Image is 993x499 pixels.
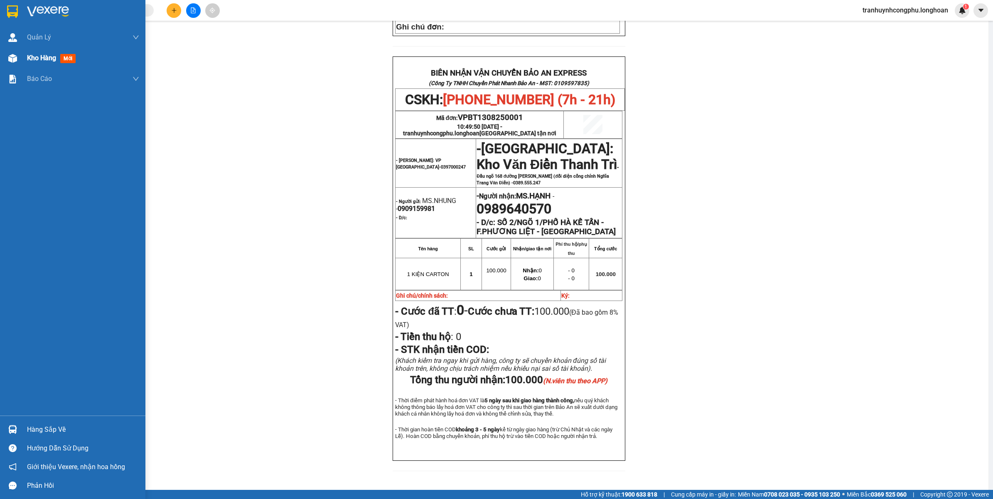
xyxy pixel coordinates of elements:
[27,73,52,84] span: Báo cáo
[458,113,523,122] span: VPBT1308250001
[469,271,472,277] span: 1
[395,306,454,317] strong: - Cước đã TT
[396,215,407,220] strong: - D/c:
[27,442,139,455] div: Hướng dẫn sử dụng
[505,374,607,386] span: 100.000
[477,201,551,217] span: 0989640570
[395,344,489,355] span: - STK nhận tiền COD:
[523,267,538,274] strong: Nhận:
[523,267,542,274] span: 0
[27,479,139,492] div: Phản hồi
[963,4,969,10] sup: 1
[456,426,500,433] strong: khoảng 3 - 5 ngày
[171,7,177,13] span: plus
[479,130,556,137] span: [GEOGRAPHIC_DATA] tận nơi
[477,218,616,236] strong: SỐ 2/NGÕ 1/PHỐ HÀ KẾ TẤN - F.PHƯƠNG LIỆT - [GEOGRAPHIC_DATA]
[3,57,52,64] span: 10:49:50 [DATE]
[429,80,589,86] strong: (Công Ty TNHH Chuyển Phát Nhanh Bảo An - MST: 0109597835)
[396,197,456,213] span: MS.NHUNG -
[441,164,466,170] span: 0397000247
[3,18,63,32] span: [PHONE_NUMBER]
[596,271,616,277] span: 100.000
[396,22,444,31] strong: Ghi chú đơn:
[671,490,736,499] span: Cung cấp máy in - giấy in:
[513,180,541,186] span: 0389.555.247
[27,462,125,472] span: Giới thiệu Vexere, nhận hoa hồng
[66,18,166,33] span: CÔNG TY TNHH CHUYỂN PHÁT NHANH BẢO AN
[453,331,461,342] span: 0
[418,246,438,251] strong: Tên hàng
[964,4,967,10] span: 1
[479,192,551,200] span: Người nhận:
[396,158,466,170] span: - [PERSON_NAME]: VP [GEOGRAPHIC_DATA]-
[395,306,468,317] span: :
[7,5,18,18] img: logo-vxr
[395,397,617,417] span: - Thời điểm phát hành hoá đơn VAT là nếu quý khách không thông báo lấy hoá đơn VAT cho công ty th...
[27,54,56,62] span: Kho hàng
[3,44,126,56] span: Mã đơn: VPBT1308250001
[551,192,554,200] span: -
[543,377,607,385] em: (N.viên thu theo APP)
[856,5,955,15] span: tranhuynhcongphu.longhoan
[913,490,914,499] span: |
[395,357,606,372] span: (Khách kiểm tra ngay khi gửi hàng, công ty sẽ chuyển khoản đúng số tài khoản trên, không chịu trá...
[186,3,201,18] button: file-add
[403,123,556,137] span: 10:49:50 [DATE] -
[477,141,481,157] span: -
[403,130,556,137] span: tranhuynhcongphu.longhoan
[395,331,451,342] strong: - Tiền thu hộ
[568,275,575,281] span: - 0
[561,292,570,299] strong: Ký:
[395,331,461,342] span: :
[555,242,587,256] strong: Phí thu hộ/phụ thu
[477,141,617,172] span: [GEOGRAPHIC_DATA]: Kho Văn Điển Thanh Trì
[23,18,44,25] strong: CSKH:
[133,34,139,41] span: down
[410,374,607,386] span: Tổng thu người nhận:
[487,246,506,251] strong: Cước gửi
[847,490,907,499] span: Miền Bắc
[477,191,551,201] strong: -
[842,493,845,496] span: ⚪️
[959,7,966,14] img: icon-new-feature
[396,199,421,204] strong: - Người gửi:
[9,463,17,471] span: notification
[209,7,215,13] span: aim
[27,423,139,436] div: Hàng sắp về
[484,397,574,404] strong: 5 ngày sau khi giao hàng thành công,
[27,32,51,42] span: Quản Lý
[8,75,17,83] img: solution-icon
[477,174,609,186] span: Đầu ngõ 168 đường [PERSON_NAME] (đối diện cổng chính Nghĩa Trang Văn Điển) -
[524,275,541,281] span: 0
[133,76,139,82] span: down
[594,246,617,251] strong: Tổng cước
[622,491,657,498] strong: 1900 633 818
[457,302,464,318] strong: 0
[516,191,551,201] span: MS.HẠNH
[738,490,840,499] span: Miền Nam
[871,491,907,498] strong: 0369 525 060
[190,7,196,13] span: file-add
[568,267,575,274] span: - 0
[436,115,524,121] span: Mã đơn:
[764,491,840,498] strong: 0708 023 035 - 0935 103 250
[8,425,17,434] img: warehouse-icon
[581,490,657,499] span: Hỗ trợ kỹ thuật:
[468,306,534,317] strong: Cước chưa TT:
[398,205,435,213] span: 0909159981
[59,4,168,15] strong: PHIẾU DÁN LÊN HÀNG
[524,275,538,281] strong: Giao:
[167,3,181,18] button: plus
[513,246,551,251] strong: Nhận/giao tận nơi
[9,482,17,489] span: message
[395,426,612,439] span: - Thời gian hoàn tiền COD kể từ ngày giao hàng (trừ Chủ Nhật và các ngày Lễ). Hoàn COD bằng chuyể...
[457,302,468,318] span: -
[486,267,506,274] span: 100.000
[8,54,17,63] img: warehouse-icon
[947,492,953,497] span: copyright
[8,33,17,42] img: warehouse-icon
[396,292,448,299] strong: Ghi chú/chính sách:
[205,3,220,18] button: aim
[431,68,587,78] strong: BIÊN NHẬN VẬN CHUYỂN BẢO AN EXPRESS
[405,92,615,108] span: CSKH:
